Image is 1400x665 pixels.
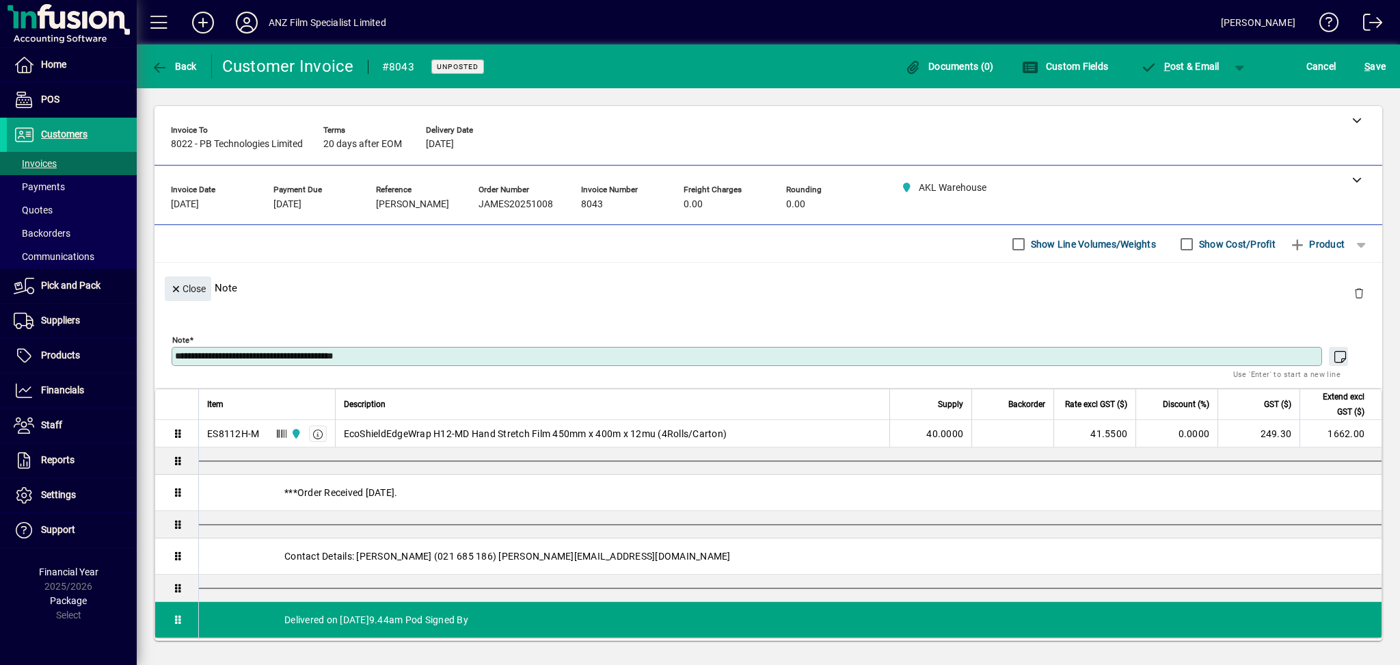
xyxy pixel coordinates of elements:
[41,524,75,535] span: Support
[1353,3,1383,47] a: Logout
[1217,420,1300,447] td: 249.30
[938,397,963,412] span: Supply
[41,94,59,105] span: POS
[1022,61,1108,72] span: Custom Fields
[7,443,137,478] a: Reports
[7,83,137,117] a: POS
[1282,232,1351,257] button: Product
[1135,420,1217,447] td: 0.0000
[7,175,137,198] a: Payments
[786,199,805,210] span: 0.00
[171,139,303,150] span: 8022 - PB Technologies Limited
[222,55,354,77] div: Customer Invoice
[14,251,94,262] span: Communications
[161,282,215,294] app-page-header-button: Close
[1008,397,1045,412] span: Backorder
[41,315,80,326] span: Suppliers
[1306,55,1336,77] span: Cancel
[1065,397,1127,412] span: Rate excl GST ($)
[170,278,206,300] span: Close
[225,10,269,35] button: Profile
[14,158,57,169] span: Invoices
[207,397,224,412] span: Item
[1309,3,1339,47] a: Knowledge Base
[14,205,53,216] span: Quotes
[7,198,137,222] a: Quotes
[269,12,386,34] div: ANZ Film Specialist Limited
[41,419,62,430] span: Staff
[1062,427,1127,441] div: 41.5500
[151,61,197,72] span: Back
[41,489,76,500] span: Settings
[426,139,454,150] span: [DATE]
[1133,54,1226,79] button: Post & Email
[479,199,553,210] span: JAMES20251008
[1300,420,1382,447] td: 1662.00
[1364,55,1386,77] span: ave
[287,426,303,441] span: AKL Warehouse
[50,595,87,606] span: Package
[1364,61,1370,72] span: S
[7,478,137,512] a: Settings
[7,222,137,245] a: Backorders
[207,427,259,441] div: ES8112H-M
[7,304,137,338] a: Suppliers
[1289,233,1345,255] span: Product
[7,339,137,373] a: Products
[1028,237,1156,251] label: Show Line Volumes/Weights
[437,62,479,71] span: Unposted
[154,263,1382,313] div: Note
[41,129,87,140] span: Customers
[41,384,84,395] span: Financials
[39,566,98,577] span: Financial Year
[323,139,402,150] span: 20 days after EOM
[199,602,1382,638] div: Delivered on [DATE]9.44am Pod Signed By
[376,199,449,210] span: [PERSON_NAME]
[41,454,75,465] span: Reports
[1221,12,1295,34] div: [PERSON_NAME]
[1163,397,1209,412] span: Discount (%)
[902,54,997,79] button: Documents (0)
[41,350,80,361] span: Products
[7,245,137,268] a: Communications
[199,475,1382,510] div: ***Order Received [DATE].
[165,276,211,301] button: Close
[581,199,603,210] span: 8043
[14,181,65,192] span: Payments
[41,280,100,291] span: Pick and Pack
[1233,366,1341,382] mat-hint: Use 'Enter' to start a new line
[1019,54,1112,79] button: Custom Fields
[344,427,727,441] span: EcoShieldEdgeWrap H12-MD Hand Stretch Film 450mm x 400m x 12mu (4Rolls/Carton)
[199,538,1382,574] div: Contact Details: [PERSON_NAME] (021 685 186) [PERSON_NAME][EMAIL_ADDRESS][DOMAIN_NAME]
[7,513,137,547] a: Support
[1308,389,1364,419] span: Extend excl GST ($)
[1196,237,1276,251] label: Show Cost/Profit
[7,48,137,82] a: Home
[7,408,137,443] a: Staff
[171,199,199,210] span: [DATE]
[1140,61,1220,72] span: ost & Email
[926,427,963,441] span: 40.0000
[273,199,301,210] span: [DATE]
[137,54,212,79] app-page-header-button: Back
[1361,54,1389,79] button: Save
[172,335,189,345] mat-label: Note
[7,152,137,175] a: Invoices
[382,56,414,78] div: #8043
[148,54,200,79] button: Back
[1164,61,1170,72] span: P
[1303,54,1340,79] button: Cancel
[41,59,66,70] span: Home
[1343,276,1375,309] button: Delete
[14,228,70,239] span: Backorders
[7,269,137,303] a: Pick and Pack
[684,199,703,210] span: 0.00
[1264,397,1291,412] span: GST ($)
[1343,287,1375,299] app-page-header-button: Delete
[344,397,386,412] span: Description
[7,374,137,408] a: Financials
[181,10,225,35] button: Add
[905,61,994,72] span: Documents (0)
